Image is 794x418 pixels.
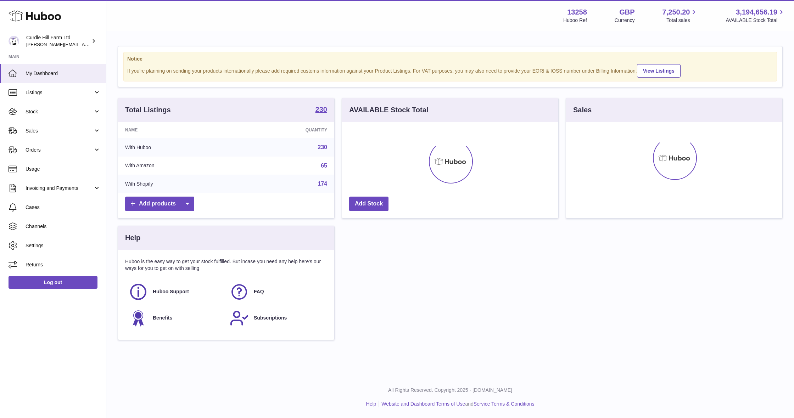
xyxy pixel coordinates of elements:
[236,122,334,138] th: Quantity
[26,147,93,153] span: Orders
[230,282,324,301] a: FAQ
[381,401,465,407] a: Website and Dashboard Terms of Use
[321,163,327,169] a: 65
[127,63,773,78] div: If you're planning on sending your products internationally please add required customs informati...
[637,64,681,78] a: View Listings
[474,401,535,407] a: Service Terms & Conditions
[230,309,324,328] a: Subscriptions
[619,7,634,17] strong: GBP
[736,7,777,17] span: 3,194,656.19
[666,17,698,24] span: Total sales
[125,105,171,115] h3: Total Listings
[26,70,101,77] span: My Dashboard
[118,122,236,138] th: Name
[26,242,101,249] span: Settings
[254,288,264,295] span: FAQ
[315,106,327,113] strong: 230
[662,7,690,17] span: 7,250.20
[615,17,635,24] div: Currency
[125,233,140,243] h3: Help
[26,166,101,173] span: Usage
[26,204,101,211] span: Cases
[153,315,172,321] span: Benefits
[26,89,93,96] span: Listings
[563,17,587,24] div: Huboo Ref
[26,185,93,192] span: Invoicing and Payments
[127,56,773,62] strong: Notice
[318,181,327,187] a: 174
[26,108,93,115] span: Stock
[118,138,236,157] td: With Huboo
[153,288,189,295] span: Huboo Support
[26,41,142,47] span: [PERSON_NAME][EMAIL_ADDRESS][DOMAIN_NAME]
[349,197,388,211] a: Add Stock
[112,387,788,394] p: All Rights Reserved. Copyright 2025 - [DOMAIN_NAME]
[26,261,101,268] span: Returns
[726,7,785,24] a: 3,194,656.19 AVAILABLE Stock Total
[129,309,223,328] a: Benefits
[118,157,236,175] td: With Amazon
[26,223,101,230] span: Channels
[9,276,97,289] a: Log out
[129,282,223,301] a: Huboo Support
[26,128,93,134] span: Sales
[9,36,19,46] img: miranda@diddlysquatfarmshop.com
[125,197,194,211] a: Add products
[26,34,90,48] div: Curdle Hill Farm Ltd
[366,401,376,407] a: Help
[315,106,327,114] a: 230
[567,7,587,17] strong: 13258
[379,401,534,407] li: and
[349,105,428,115] h3: AVAILABLE Stock Total
[125,258,327,272] p: Huboo is the easy way to get your stock fulfilled. But incase you need any help here's our ways f...
[318,144,327,150] a: 230
[726,17,785,24] span: AVAILABLE Stock Total
[573,105,592,115] h3: Sales
[118,175,236,193] td: With Shopify
[254,315,287,321] span: Subscriptions
[662,7,698,24] a: 7,250.20 Total sales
